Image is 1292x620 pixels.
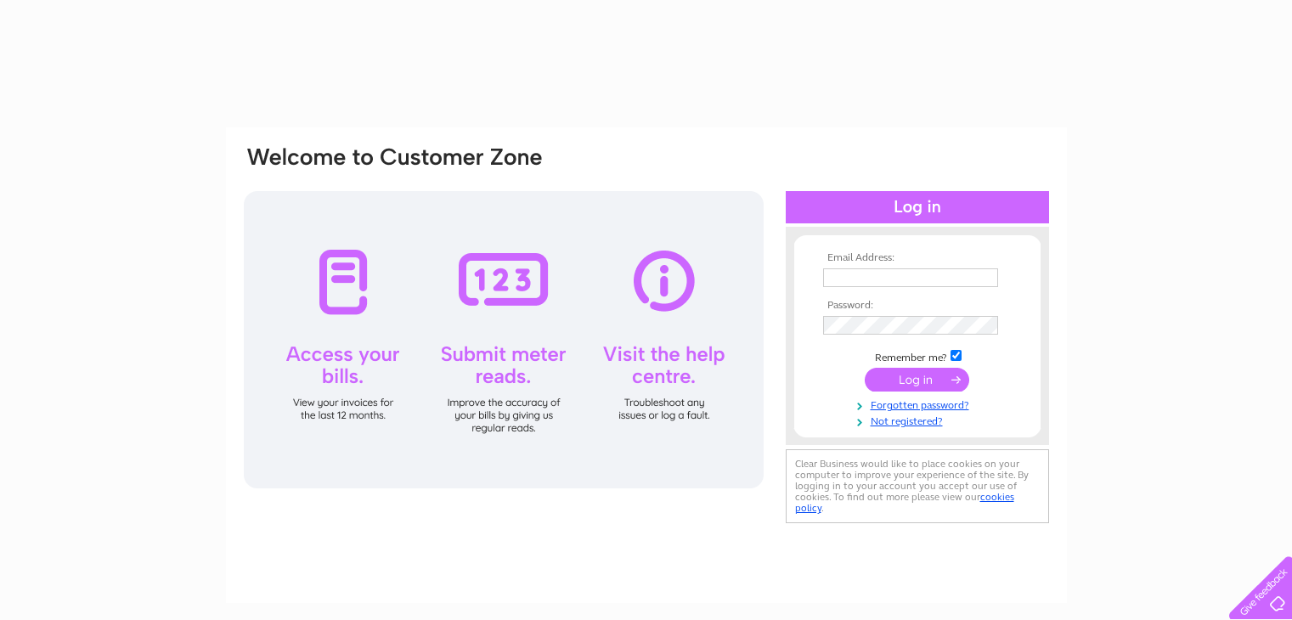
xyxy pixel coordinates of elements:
a: Not registered? [823,412,1016,428]
th: Email Address: [819,252,1016,264]
input: Submit [865,368,969,392]
div: Clear Business would like to place cookies on your computer to improve your experience of the sit... [786,449,1049,523]
th: Password: [819,300,1016,312]
a: cookies policy [795,491,1014,514]
td: Remember me? [819,347,1016,364]
a: Forgotten password? [823,396,1016,412]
